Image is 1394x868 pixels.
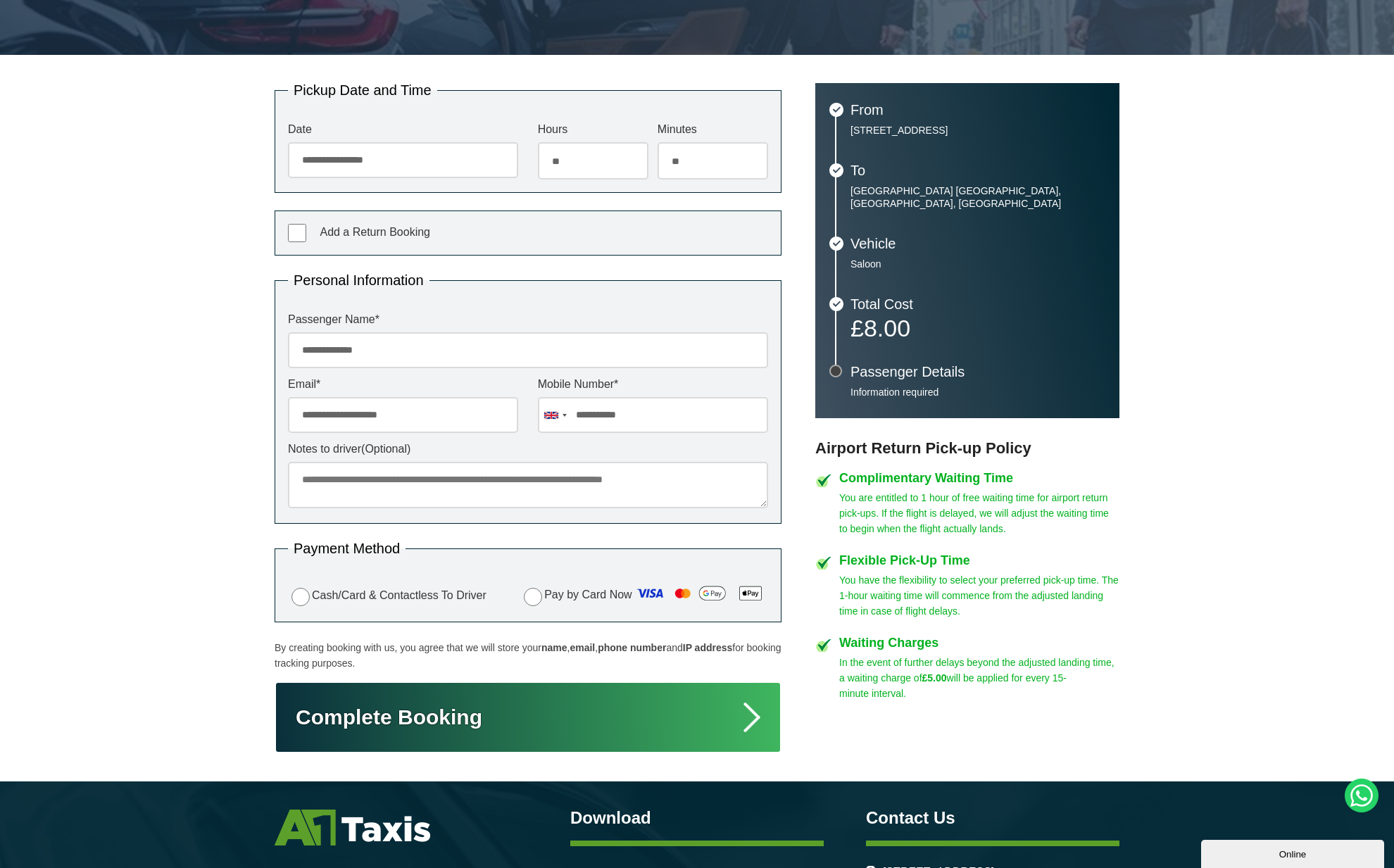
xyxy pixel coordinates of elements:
[839,636,1119,649] h4: Waiting Charges
[850,297,1105,311] h3: Total Cost
[866,810,1119,826] h3: Contact Us
[320,226,430,238] span: Add a Return Booking
[864,315,910,341] span: 8.00
[275,681,781,753] button: Complete Booking
[839,655,1119,701] p: In the event of further delays beyond the adjusted landing time, a waiting charge of will be appl...
[288,224,306,242] input: Add a Return Booking
[598,642,666,653] strong: phone number
[288,444,768,455] label: Notes to driver
[538,379,768,390] label: Mobile Number
[850,124,1105,137] p: [STREET_ADDRESS]
[658,124,768,135] label: Minutes
[288,541,406,555] legend: Payment Method
[850,184,1105,210] p: [GEOGRAPHIC_DATA] [GEOGRAPHIC_DATA], [GEOGRAPHIC_DATA], [GEOGRAPHIC_DATA]
[288,83,437,97] legend: Pickup Date and Time
[570,810,824,826] h3: Download
[839,472,1119,484] h4: Complimentary Waiting Time
[850,258,1105,270] p: Saloon
[850,365,1105,379] h3: Passenger Details
[850,318,1105,338] p: £
[288,314,768,325] label: Passenger Name
[850,386,1105,398] p: Information required
[361,443,410,455] span: (Optional)
[850,163,1105,177] h3: To
[539,398,571,432] div: United Kingdom: +44
[839,572,1119,619] p: You have the flexibility to select your preferred pick-up time. The 1-hour waiting time will comm...
[850,237,1105,251] h3: Vehicle
[815,439,1119,458] h3: Airport Return Pick-up Policy
[288,379,518,390] label: Email
[275,810,430,845] img: A1 Taxis St Albans
[850,103,1105,117] h3: From
[570,642,595,653] strong: email
[922,672,947,684] strong: £5.00
[520,582,768,609] label: Pay by Card Now
[275,640,781,671] p: By creating booking with us, you agree that we will store your , , and for booking tracking purpo...
[839,554,1119,567] h4: Flexible Pick-Up Time
[839,490,1119,536] p: You are entitled to 1 hour of free waiting time for airport return pick-ups. If the flight is del...
[538,124,648,135] label: Hours
[541,642,567,653] strong: name
[291,588,310,606] input: Cash/Card & Contactless To Driver
[683,642,733,653] strong: IP address
[1201,837,1387,868] iframe: chat widget
[288,586,486,606] label: Cash/Card & Contactless To Driver
[288,273,429,287] legend: Personal Information
[524,588,542,606] input: Pay by Card Now
[288,124,518,135] label: Date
